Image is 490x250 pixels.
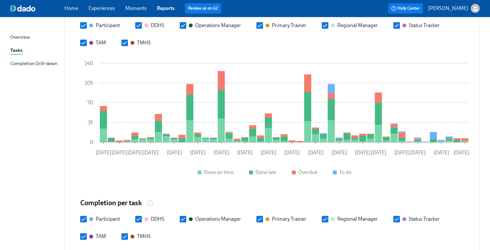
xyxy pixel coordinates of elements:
[151,216,164,223] div: DDHS
[394,149,410,155] tspan: [DATE]
[284,149,300,155] tspan: [DATE]
[96,233,106,240] div: TAM
[157,5,175,11] a: Reports
[88,119,93,125] tspan: 35
[85,80,93,86] tspan: 105
[147,200,153,206] svg: The rate at which tasks were completed, excluding Upcoming and Skipped tasks
[10,5,35,12] img: dado
[298,169,317,176] div: Overdue
[434,149,449,155] tspan: [DATE]
[255,169,276,176] div: Done late
[272,216,306,223] div: Primary Trainer
[185,3,221,14] button: Review us on G2
[410,149,426,155] tspan: [DATE]
[10,34,30,42] div: Overview
[10,34,59,42] a: Overview
[10,60,59,68] a: Completion Drill-down
[85,60,93,66] tspan: 140
[308,149,323,155] tspan: [DATE]
[371,149,386,155] tspan: [DATE]
[409,22,440,29] div: Status Tracker
[89,5,115,11] a: Experiences
[204,169,234,176] div: Done on time
[190,149,206,155] tspan: [DATE]
[10,47,23,55] div: Tasks
[111,149,127,155] tspan: [DATE]
[64,5,78,11] a: Home
[10,5,64,12] a: dado
[167,149,182,155] tspan: [DATE]
[96,22,120,29] div: Participant
[331,149,347,155] tspan: [DATE]
[80,198,142,208] h4: Completion per task
[127,149,143,155] tspan: [DATE]
[188,5,218,12] a: Review us on G2
[409,216,440,223] div: Status Tracker
[195,216,241,223] div: Operations Manager
[339,169,351,176] div: To do
[272,22,306,29] div: Primary Trainer
[87,100,93,106] tspan: 70
[125,5,147,11] a: Moments
[454,149,469,155] tspan: [DATE]
[151,22,164,29] div: DDHS
[10,47,59,55] a: Tasks
[337,22,378,29] div: Regional Manager
[137,39,151,46] div: TMHS
[237,149,253,155] tspan: [DATE]
[90,139,93,145] tspan: 0
[195,22,241,29] div: Operations Manager
[96,149,111,155] tspan: [DATE]
[143,149,158,155] tspan: [DATE]
[388,3,423,14] button: Help Center
[137,233,151,240] div: TMHS
[355,149,370,155] tspan: [DATE]
[428,5,468,12] p: [PERSON_NAME]
[96,216,120,223] div: Participant
[214,149,229,155] tspan: [DATE]
[96,39,106,46] div: TAM
[261,149,276,155] tspan: [DATE]
[337,216,378,223] div: Regional Manager
[428,4,480,13] button: [PERSON_NAME]
[10,60,57,68] div: Completion Drill-down
[391,5,420,12] span: Help Center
